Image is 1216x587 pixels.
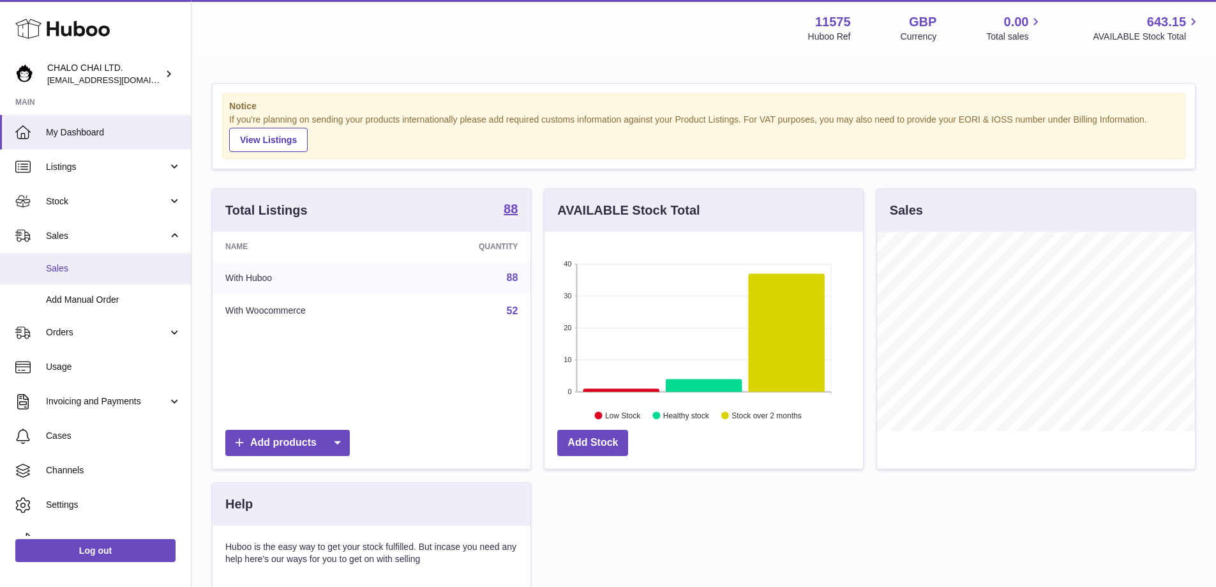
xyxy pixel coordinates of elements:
text: 0 [568,388,572,395]
span: 643.15 [1147,13,1186,31]
h3: Help [225,496,253,513]
span: Listings [46,161,168,173]
span: Cases [46,430,181,442]
td: With Huboo [213,261,410,294]
span: Stock [46,195,168,208]
th: Name [213,232,410,261]
div: If you're planning on sending your products internationally please add required customs informati... [229,114,1178,152]
span: Returns [46,533,181,545]
span: Invoicing and Payments [46,395,168,408]
text: Low Stock [605,411,641,420]
span: Sales [46,230,168,242]
td: With Woocommerce [213,294,410,328]
strong: 88 [504,202,518,215]
text: 30 [564,292,572,300]
strong: 11575 [815,13,851,31]
text: Healthy stock [663,411,710,420]
a: 0.00 Total sales [986,13,1043,43]
text: 20 [564,324,572,332]
span: Channels [46,464,181,476]
strong: GBP [909,13,936,31]
h3: AVAILABLE Stock Total [557,202,700,219]
strong: Notice [229,100,1178,112]
a: 643.15 AVAILABLE Stock Total [1093,13,1201,43]
h3: Sales [890,202,923,219]
span: My Dashboard [46,126,181,139]
th: Quantity [410,232,530,261]
span: Usage [46,361,181,373]
span: Orders [46,326,168,339]
text: 40 [564,260,572,268]
span: Sales [46,263,181,275]
div: CHALO CHAI LTD. [47,62,162,86]
a: 52 [507,305,518,316]
div: Huboo Ref [808,31,851,43]
a: Log out [15,539,176,562]
span: AVAILABLE Stock Total [1093,31,1201,43]
a: View Listings [229,128,308,152]
text: Stock over 2 months [732,411,802,420]
a: Add products [225,430,350,456]
p: Huboo is the easy way to get your stock fulfilled. But incase you need any help here's our ways f... [225,541,518,565]
span: Settings [46,499,181,511]
a: 88 [507,272,518,283]
span: Total sales [986,31,1043,43]
span: 0.00 [1004,13,1029,31]
h3: Total Listings [225,202,308,219]
a: Add Stock [557,430,628,456]
a: 88 [504,202,518,218]
text: 10 [564,356,572,363]
div: Currency [901,31,937,43]
span: [EMAIL_ADDRESS][DOMAIN_NAME] [47,75,188,85]
span: Add Manual Order [46,294,181,306]
img: Chalo@chalocompany.com [15,65,34,84]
